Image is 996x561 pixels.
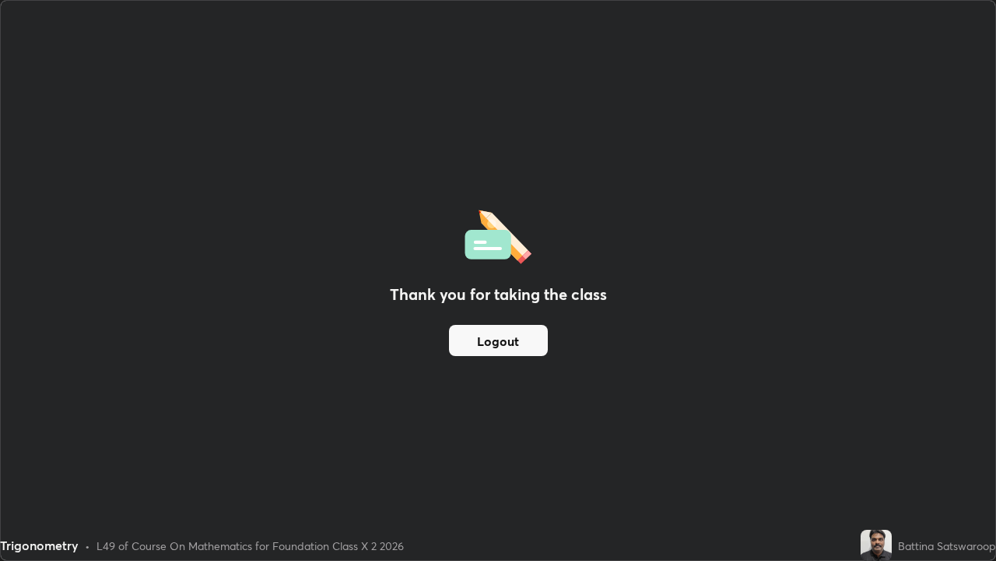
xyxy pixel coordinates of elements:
[898,538,996,554] div: Battina Satswaroop
[465,205,531,264] img: offlineFeedback.1438e8b3.svg
[390,283,607,306] h2: Thank you for taking the class
[96,538,404,554] div: L49 of Course On Mathematics for Foundation Class X 2 2026
[85,538,90,554] div: •
[861,530,892,561] img: 4cf12101a0e0426b840631261d4855fe.jpg
[449,325,548,356] button: Logout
